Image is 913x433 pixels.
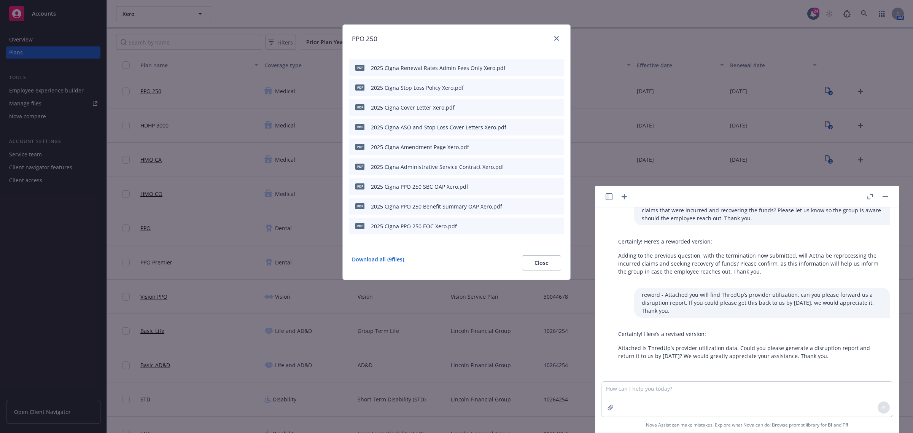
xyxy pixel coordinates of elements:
[618,330,882,338] p: Certainly! Here’s a revised version:
[555,84,561,92] button: archive file
[355,203,364,209] span: pdf
[555,123,561,131] button: archive file
[355,164,364,169] span: pdf
[355,144,364,150] span: pdf
[555,103,561,111] button: archive file
[530,123,536,131] button: download file
[355,104,364,110] span: pdf
[542,103,549,111] button: preview file
[530,222,536,230] button: download file
[371,64,506,72] div: 2025 Cigna Renewal Rates Admin Fees Only Xero.pdf
[371,163,504,171] div: 2025 Cigna Administrative Service Contract Xero.pdf
[371,202,502,210] div: 2025 CIgna PPO 250 Benefit Summary OAP Xero.pdf
[371,143,469,151] div: 2025 Cigna Amendment Page Xero.pdf
[371,103,455,111] div: 2025 Cigna Cover Letter Xero.pdf
[371,84,464,92] div: 2025 Cigna Stop Loss Policy Xero.pdf
[371,183,468,191] div: 2025 Cigna PPO 250 SBC OAP Xero.pdf
[542,183,549,191] button: preview file
[646,417,848,433] span: Nova Assist can make mistakes. Explore what Nova can do: Browse prompt library for and
[828,422,832,428] a: BI
[355,84,364,90] span: pdf
[555,202,561,210] button: archive file
[542,202,549,210] button: preview file
[555,143,561,151] button: archive file
[530,202,536,210] button: download file
[555,163,561,171] button: archive file
[530,143,536,151] button: download file
[542,163,549,171] button: preview file
[371,222,457,230] div: 2025 Cigna PPO 250 EOC Xero.pdf
[534,259,549,266] span: Close
[355,124,364,130] span: pdf
[552,34,561,43] a: close
[542,143,549,151] button: preview file
[352,255,404,271] a: Download all ( 9 files)
[618,252,882,275] p: Adding to the previous question, with the termination now submitted, will Aetna be reprocessing t...
[642,291,882,315] p: reword - Attached you will find ThredUp’s provider utilization, can you please forward us a disru...
[555,64,561,72] button: archive file
[843,422,848,428] a: TR
[542,84,549,92] button: preview file
[642,198,882,222] p: reword - Adding to this. With the termination being sent in, will Aetna be reprocessing the claim...
[555,183,561,191] button: archive file
[542,222,549,230] button: preview file
[355,183,364,189] span: pdf
[530,183,536,191] button: download file
[530,84,536,92] button: download file
[542,64,549,72] button: preview file
[522,255,561,271] button: Close
[555,222,561,230] button: archive file
[371,123,506,131] div: 2025 Cigna ASO and Stop Loss Cover Letters Xero.pdf
[355,223,364,229] span: pdf
[355,65,364,70] span: pdf
[618,237,882,245] p: Certainly! Here’s a reworded version:
[530,103,536,111] button: download file
[530,163,536,171] button: download file
[530,64,536,72] button: download file
[542,123,549,131] button: preview file
[352,34,377,44] h1: PPO 250
[618,344,882,360] p: Attached is ThredUp’s provider utilization data. Could you please generate a disruption report an...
